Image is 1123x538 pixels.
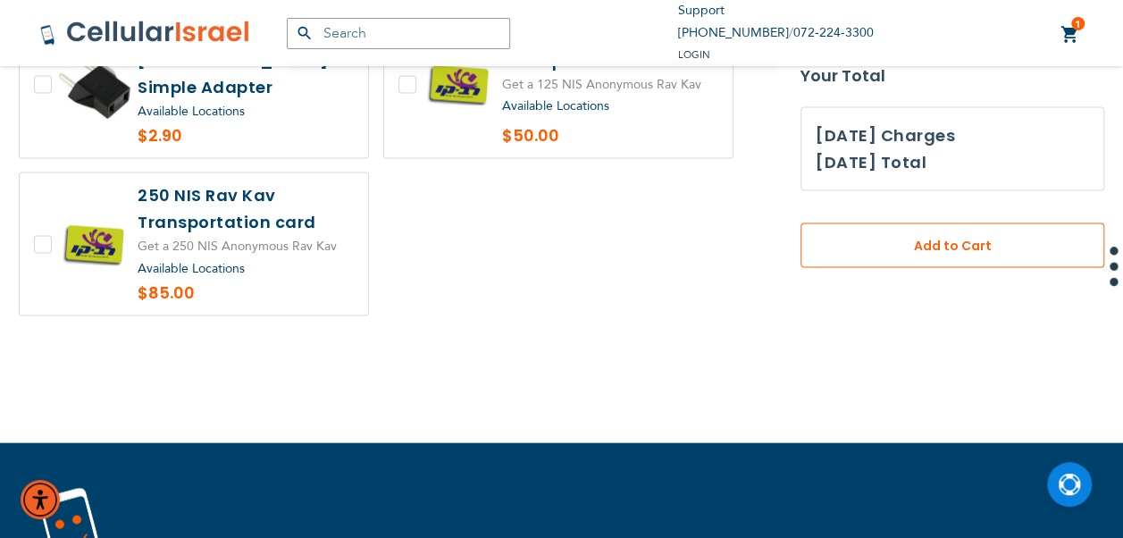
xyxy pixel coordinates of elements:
[138,259,245,276] a: Available Locations
[678,48,710,62] span: Login
[816,122,1089,149] h3: [DATE] Charges
[1075,17,1081,31] span: 1
[859,237,1045,256] span: Add to Cart
[793,24,874,41] a: 072-224-3300
[816,149,926,176] h3: [DATE] Total
[21,480,60,519] div: Accessibility Menu
[678,2,725,19] a: Support
[678,22,874,45] li: /
[138,102,245,119] a: Available Locations
[800,63,1104,89] strong: Your Total
[502,97,609,113] a: Available Locations
[287,18,510,49] input: Search
[39,20,251,46] img: Cellular Israel
[678,24,789,41] a: [PHONE_NUMBER]
[1060,24,1080,46] a: 1
[800,223,1104,268] button: Add to Cart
